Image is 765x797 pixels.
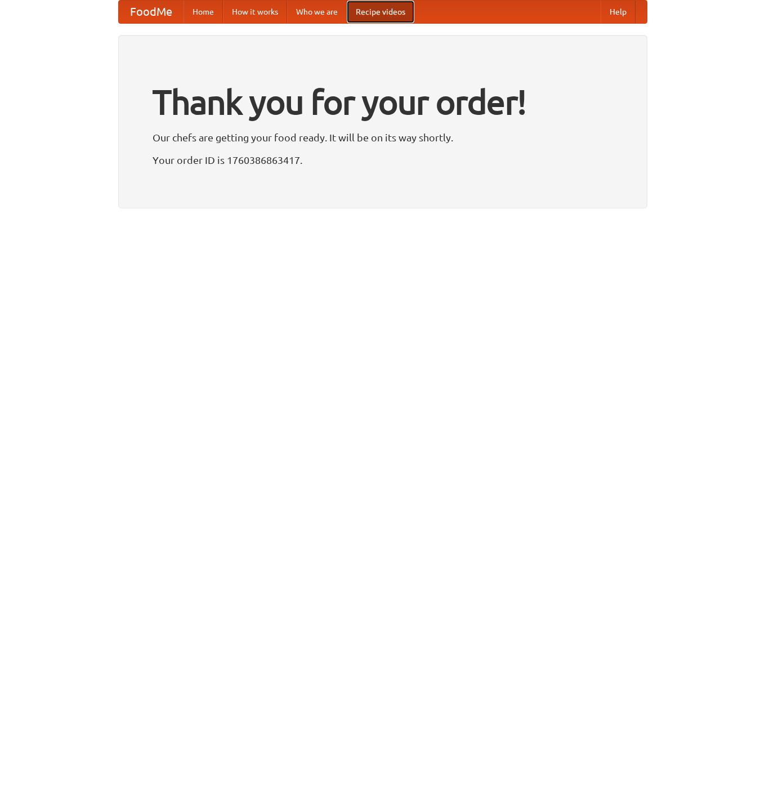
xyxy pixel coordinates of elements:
[601,1,636,23] a: Help
[287,1,347,23] a: Who we are
[184,1,223,23] a: Home
[153,75,613,129] h1: Thank you for your order!
[347,1,414,23] a: Recipe videos
[119,1,184,23] a: FoodMe
[153,152,613,168] p: Your order ID is 1760386863417.
[153,129,613,146] p: Our chefs are getting your food ready. It will be on its way shortly.
[223,1,287,23] a: How it works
